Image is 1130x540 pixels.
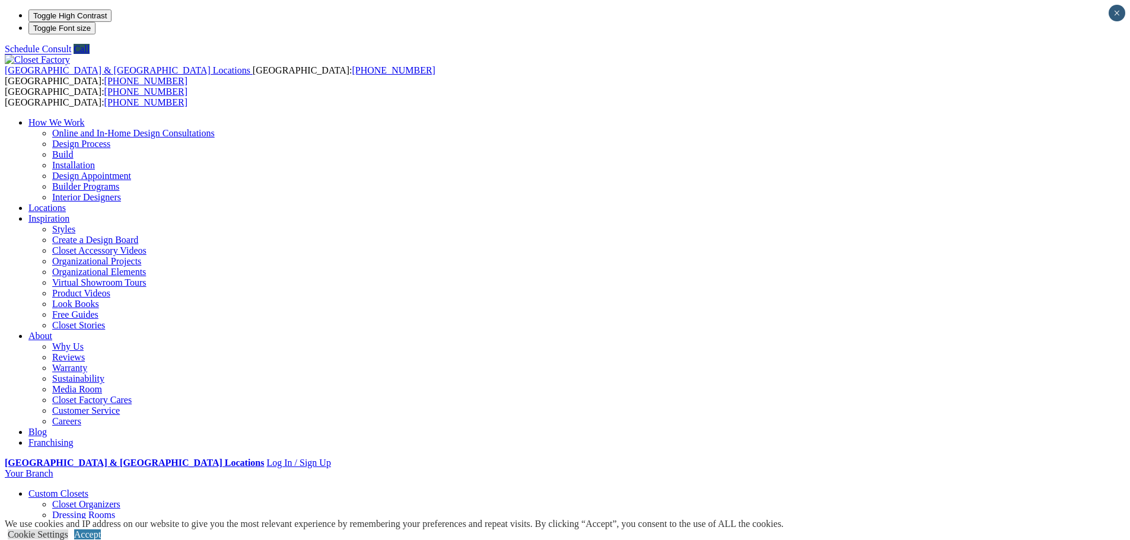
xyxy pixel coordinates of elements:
a: Online and In-Home Design Consultations [52,128,215,138]
a: Closet Organizers [52,499,120,509]
a: Design Process [52,139,110,149]
a: Sustainability [52,373,104,384]
button: Toggle Font size [28,22,96,34]
a: Build [52,149,74,159]
a: Why Us [52,341,84,352]
a: How We Work [28,117,85,127]
a: Call [74,44,90,54]
a: Organizational Projects [52,256,141,266]
a: Cookie Settings [8,529,68,539]
a: Careers [52,416,81,426]
img: Closet Factory [5,55,70,65]
a: [GEOGRAPHIC_DATA] & [GEOGRAPHIC_DATA] Locations [5,65,253,75]
span: Toggle Font size [33,24,91,33]
a: Styles [52,224,75,234]
a: Reviews [52,352,85,362]
span: [GEOGRAPHIC_DATA]: [GEOGRAPHIC_DATA]: [5,65,435,86]
a: Franchising [28,437,74,448]
button: Close [1109,5,1125,21]
a: About [28,331,52,341]
a: [PHONE_NUMBER] [104,87,187,97]
a: Media Room [52,384,102,394]
a: Look Books [52,299,99,309]
a: Installation [52,160,95,170]
a: Closet Factory Cares [52,395,132,405]
a: Design Appointment [52,171,131,181]
span: Toggle High Contrast [33,11,107,20]
a: Free Guides [52,309,98,319]
a: Create a Design Board [52,235,138,245]
span: [GEOGRAPHIC_DATA]: [GEOGRAPHIC_DATA]: [5,87,187,107]
a: [GEOGRAPHIC_DATA] & [GEOGRAPHIC_DATA] Locations [5,458,264,468]
a: Blog [28,427,47,437]
div: We use cookies and IP address on our website to give you the most relevant experience by remember... [5,519,784,529]
a: Organizational Elements [52,267,146,277]
a: Warranty [52,363,87,373]
a: Schedule Consult [5,44,71,54]
a: Builder Programs [52,181,119,191]
a: Inspiration [28,213,69,223]
a: Your Branch [5,468,53,478]
span: [GEOGRAPHIC_DATA] & [GEOGRAPHIC_DATA] Locations [5,65,250,75]
a: Interior Designers [52,192,121,202]
a: Custom Closets [28,488,88,499]
a: [PHONE_NUMBER] [104,97,187,107]
a: Log In / Sign Up [266,458,330,468]
a: Closet Stories [52,320,105,330]
a: Virtual Showroom Tours [52,277,147,287]
a: Accept [74,529,101,539]
a: Dressing Rooms [52,510,115,520]
a: [PHONE_NUMBER] [104,76,187,86]
button: Toggle High Contrast [28,9,112,22]
a: Locations [28,203,66,213]
a: Customer Service [52,405,120,416]
a: Closet Accessory Videos [52,245,147,255]
a: Product Videos [52,288,110,298]
a: [PHONE_NUMBER] [352,65,435,75]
